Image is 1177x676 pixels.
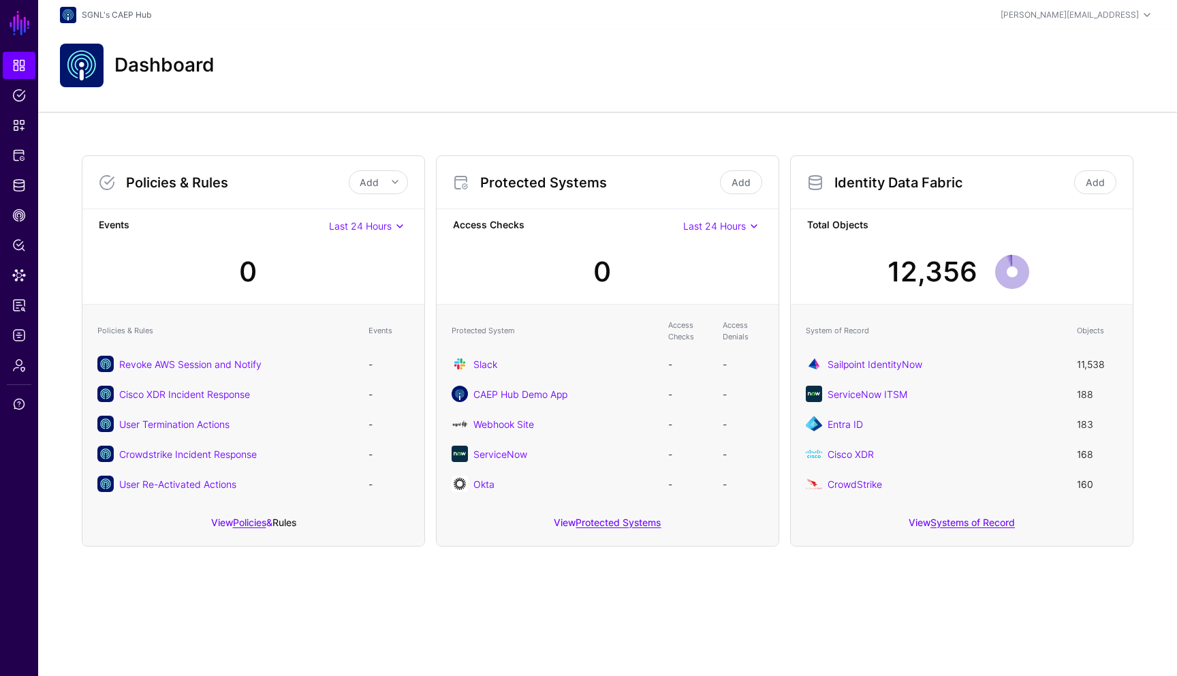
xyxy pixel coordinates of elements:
a: Protected Systems [3,142,35,169]
td: - [716,379,770,409]
span: Dashboard [12,59,26,72]
span: Reports [12,298,26,312]
strong: Access Checks [453,217,683,234]
img: svg+xml;base64,PHN2ZyB3aWR0aD0iNjQiIGhlaWdodD0iNjQiIHZpZXdCb3g9IjAgMCA2NCA2NCIgZmlsbD0ibm9uZSIgeG... [452,446,468,462]
img: svg+xml;base64,PHN2ZyB3aWR0aD0iNjQiIGhlaWdodD0iNjQiIHZpZXdCb3g9IjAgMCA2NCA2NCIgZmlsbD0ibm9uZSIgeG... [60,44,104,87]
a: ServiceNow ITSM [828,388,907,400]
span: Logs [12,328,26,342]
td: 160 [1070,469,1125,499]
a: Cisco XDR [828,448,874,460]
span: Last 24 Hours [329,220,392,232]
div: 0 [593,251,611,292]
a: CAEP Hub Demo App [473,388,567,400]
td: - [661,469,716,499]
th: Protected System [445,313,661,349]
td: - [661,409,716,439]
a: Revoke AWS Session and Notify [119,358,262,370]
a: Identity Data Fabric [3,172,35,199]
a: Data Lens [3,262,35,289]
td: - [362,409,416,439]
div: [PERSON_NAME][EMAIL_ADDRESS] [1001,9,1139,21]
span: CAEP Hub [12,209,26,222]
a: Policy Lens [3,232,35,259]
td: 183 [1070,409,1125,439]
div: View & [82,507,424,546]
a: User Re-Activated Actions [119,478,236,490]
td: - [716,469,770,499]
a: Sailpoint IdentityNow [828,358,922,370]
td: - [661,349,716,379]
th: Policies & Rules [91,313,362,349]
a: SGNL's CAEP Hub [82,10,151,20]
a: Admin [3,352,35,379]
img: svg+xml;base64,PHN2ZyB3aWR0aD0iNjQiIGhlaWdodD0iNjQiIHZpZXdCb3g9IjAgMCA2NCA2NCIgZmlsbD0ibm9uZSIgeG... [806,356,822,372]
img: svg+xml;base64,PD94bWwgdmVyc2lvbj0iMS4wIiBlbmNvZGluZz0idXRmLTgiPz4KPCEtLSBHZW5lcmF0b3I6IEFkb2JlIE... [452,416,468,432]
td: - [716,439,770,469]
a: Crowdstrike Incident Response [119,448,257,460]
img: svg+xml;base64,PHN2ZyBoZWlnaHQ9IjE2NzUiIHZpZXdCb3g9Ii0uMyAzLjggOTAwLjMgNTk5LjgiIHdpZHRoPSIyNTAwIi... [806,476,822,492]
th: Access Checks [661,313,716,349]
span: Snippets [12,119,26,132]
a: Entra ID [828,418,863,430]
img: svg+xml;base64,PHN2ZyB3aWR0aD0iNjQiIGhlaWdodD0iNjQiIHZpZXdCb3g9IjAgMCA2NCA2NCIgZmlsbD0ibm9uZSIgeG... [60,7,76,23]
td: - [362,469,416,499]
td: - [716,409,770,439]
a: Policies [233,517,266,528]
span: Add [360,176,379,188]
img: svg+xml;base64,PHN2ZyB3aWR0aD0iNDgiIGhlaWdodD0iNDMiIHZpZXdCb3g9IjAgMCA0OCA0MyIgZmlsbD0ibm9uZSIgeG... [806,416,822,432]
a: Logs [3,322,35,349]
td: 168 [1070,439,1125,469]
span: Support [12,397,26,411]
img: svg+xml;base64,PHN2ZyB3aWR0aD0iNjQiIGhlaWdodD0iNjQiIHZpZXdCb3g9IjAgMCA2NCA2NCIgZmlsbD0ibm9uZSIgeG... [452,476,468,492]
div: 0 [239,251,257,292]
strong: Events [99,217,329,234]
span: Policies [12,89,26,102]
a: Okta [473,478,495,490]
a: Protected Systems [576,517,661,528]
a: Add [720,170,762,194]
td: - [661,379,716,409]
span: Admin [12,358,26,372]
h3: Policies & Rules [126,174,349,191]
img: svg+xml;base64,PHN2ZyB3aWR0aD0iNjQiIGhlaWdodD0iNjQiIHZpZXdCb3g9IjAgMCA2NCA2NCIgZmlsbD0ibm9uZSIgeG... [452,356,468,372]
th: Objects [1070,313,1125,349]
span: Policy Lens [12,239,26,252]
a: ServiceNow [473,448,527,460]
a: CrowdStrike [828,478,882,490]
h3: Protected Systems [480,174,717,191]
a: Rules [272,517,296,528]
a: Webhook Site [473,418,534,430]
td: - [716,349,770,379]
th: Access Denials [716,313,770,349]
a: User Termination Actions [119,418,230,430]
img: svg+xml;base64,PHN2ZyB3aWR0aD0iNjQiIGhlaWdodD0iNjQiIHZpZXdCb3g9IjAgMCA2NCA2NCIgZmlsbD0ibm9uZSIgeG... [806,386,822,402]
a: SGNL [8,8,31,38]
a: Dashboard [3,52,35,79]
a: Systems of Record [930,517,1015,528]
td: 188 [1070,379,1125,409]
div: View [791,507,1133,546]
a: Policies [3,82,35,109]
h3: Identity Data Fabric [834,174,1071,191]
th: System of Record [799,313,1070,349]
img: svg+xml;base64,PHN2ZyB3aWR0aD0iMTUwIiBoZWlnaHQ9Ijc5IiB2aWV3Qm94PSIwIDAgMTUwIDc5IiBmaWxsPSJub25lIi... [806,446,822,462]
td: 11,538 [1070,349,1125,379]
strong: Total Objects [807,217,1116,234]
td: - [362,379,416,409]
td: - [661,439,716,469]
td: - [362,439,416,469]
a: Reports [3,292,35,319]
a: Add [1074,170,1116,194]
a: Snippets [3,112,35,139]
a: Cisco XDR Incident Response [119,388,250,400]
a: CAEP Hub [3,202,35,229]
span: Last 24 Hours [683,220,746,232]
span: Protected Systems [12,149,26,162]
span: Identity Data Fabric [12,179,26,192]
td: - [362,349,416,379]
img: svg+xml;base64,PHN2ZyB3aWR0aD0iMzIiIGhlaWdodD0iMzIiIHZpZXdCb3g9IjAgMCAzMiAzMiIgZmlsbD0ibm9uZSIgeG... [452,386,468,402]
h2: Dashboard [114,54,215,77]
a: Slack [473,358,497,370]
th: Events [362,313,416,349]
div: View [437,507,779,546]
